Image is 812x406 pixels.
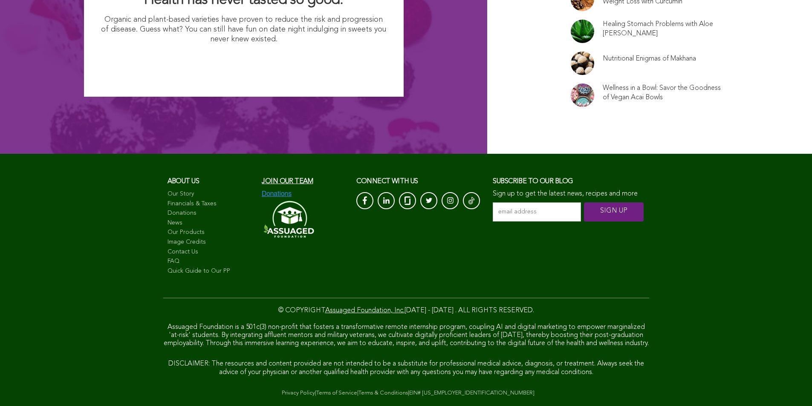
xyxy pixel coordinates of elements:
a: Terms of Service [316,390,357,396]
a: EIN# [US_EMPLOYER_IDENTIFICATION_NUMBER] [409,390,535,396]
span: © COPYRIGHT [DATE] - [DATE] . ALL RIGHTS RESERVED. [278,307,534,314]
img: Donations [262,190,292,198]
div: | | | [163,389,649,397]
a: Wellness in a Bowl: Savor the Goodness of Vegan Acai Bowls [603,84,721,102]
a: Terms & Conditions [358,390,408,396]
span: About us [168,178,199,185]
input: email address [493,202,581,222]
a: Financials & Taxes [168,200,254,208]
span: Assuaged Foundation is a 501c(3) non-profit that fosters a transformative remote internship progr... [164,324,649,347]
a: Nutritional Enigmas of Makhana [603,54,696,63]
p: Organic and plant-based varieties have proven to reduce the risk and progression of disease. Gues... [101,15,387,45]
img: I Want Organic Shopping For Less [160,49,327,80]
a: Image Credits [168,238,254,247]
span: DISCLAIMER: The resources and content provided are not intended to be a substitute for profession... [168,360,644,375]
iframe: Chat Widget [769,365,812,406]
a: Contact Us [168,248,254,256]
h3: Subscribe to our blog [493,175,644,188]
a: Quick Guide to Our PP [168,267,254,276]
img: Tik-Tok-Icon [468,196,474,205]
img: glassdoor_White [405,196,410,205]
a: Healing Stomach Problems with Aloe [PERSON_NAME] [603,20,721,38]
input: SIGN UP [584,202,644,222]
img: Assuaged-Foundation-Logo-White [262,198,315,240]
span: CONNECT with us [356,178,418,185]
a: Assuaged Foundation, Inc. [325,307,405,314]
a: Donations [168,209,254,218]
a: Our Products [168,228,254,237]
p: Sign up to get the latest news, recipes and more [493,190,644,198]
a: News [168,219,254,227]
a: Our Story [168,190,254,199]
a: Privacy Policy [282,390,315,396]
a: Join our team [262,178,313,185]
a: FAQ [168,257,254,266]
